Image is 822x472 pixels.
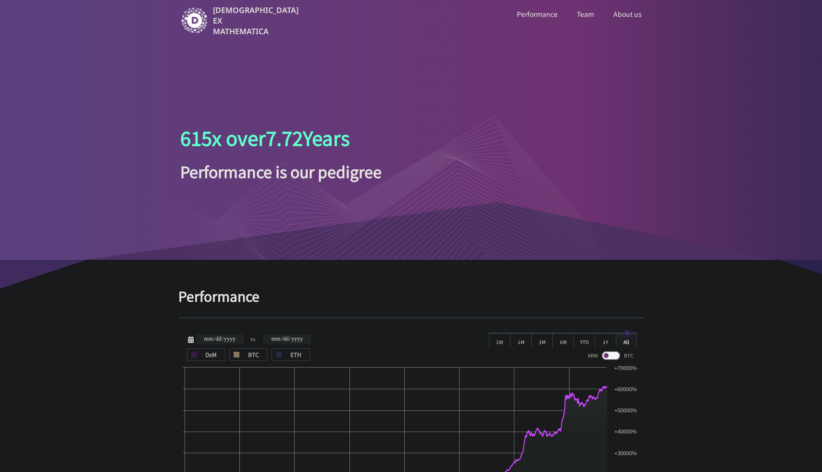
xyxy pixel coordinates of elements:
[275,352,307,357] span: ETH
[614,386,637,392] text: +60000%
[595,333,616,347] div: 1Y
[611,8,644,20] a: About us
[588,352,598,359] span: KRW
[250,334,256,344] span: to
[614,450,637,456] text: +30000%
[531,333,552,347] div: 3M
[489,333,510,347] div: 1W
[515,8,560,20] a: Performance
[573,333,595,347] div: YTD
[614,429,637,434] text: +40000%
[552,333,573,347] div: 6M
[233,352,264,357] span: BTC
[190,352,222,357] span: DxM
[575,8,596,20] a: Team
[624,352,633,359] span: BTC
[180,7,208,35] img: image
[614,365,637,371] text: +70000%
[178,289,644,303] h1: Performance
[614,408,637,413] text: +50000%
[213,5,300,37] p: [DEMOGRAPHIC_DATA] EX MATHEMATICA
[510,333,531,347] div: 1M
[616,333,637,347] div: All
